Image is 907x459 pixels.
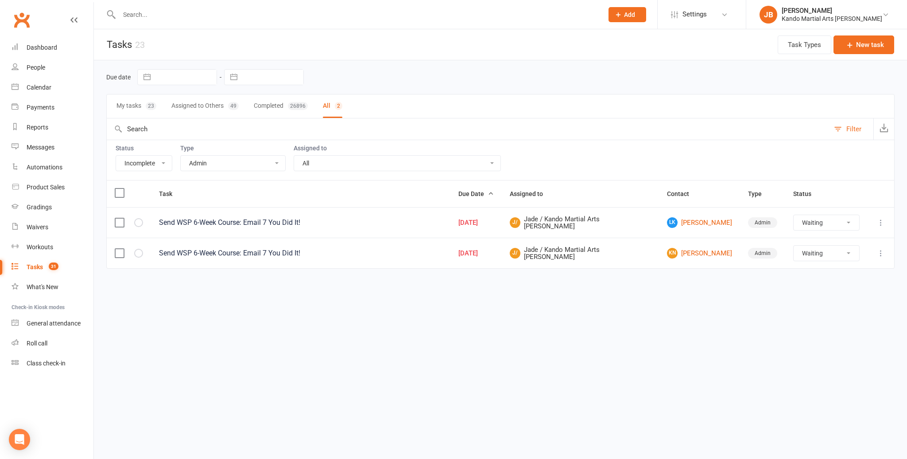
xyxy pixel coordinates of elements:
div: Tasks [27,263,43,271]
span: 31 [49,263,58,270]
div: Open Intercom Messenger [9,429,30,450]
div: JB [760,6,777,24]
div: Kando Martial Arts [PERSON_NAME] [782,15,882,23]
a: Payments [12,98,93,118]
a: LK[PERSON_NAME] [667,217,732,228]
span: J/ [510,248,520,259]
a: General attendance kiosk mode [12,314,93,333]
span: J/ [510,217,520,228]
div: 23 [146,102,156,110]
span: Status [793,190,821,197]
div: 2 [335,102,342,110]
button: New task [833,35,894,54]
button: Status [793,188,821,199]
a: Gradings [12,197,93,217]
div: Reports [27,124,48,131]
a: Dashboard [12,38,93,58]
a: Class kiosk mode [12,353,93,373]
a: Product Sales [12,177,93,197]
div: 49 [228,102,239,110]
div: [DATE] [458,250,494,257]
div: Automations [27,164,62,171]
div: Send WSP 6-Week Course: Email 7 You Did It! [159,218,442,227]
button: Task Types [778,35,831,54]
a: What's New [12,277,93,297]
a: KN[PERSON_NAME] [667,248,732,259]
div: [PERSON_NAME] [782,7,882,15]
button: My tasks23 [116,94,156,118]
a: Workouts [12,237,93,257]
div: What's New [27,283,58,290]
div: Waivers [27,224,48,231]
div: Send WSP 6-Week Course: Email 7 You Did It! [159,249,442,258]
h1: Tasks [94,29,145,60]
button: All2 [323,94,342,118]
span: LK [667,217,678,228]
label: Status [116,145,172,152]
a: People [12,58,93,78]
div: Workouts [27,243,53,251]
label: Due date [106,74,131,81]
div: [DATE] [458,219,494,227]
span: Contact [667,190,699,197]
a: Messages [12,137,93,157]
label: Assigned to [294,145,501,152]
span: Task [159,190,182,197]
div: Class check-in [27,360,66,367]
div: Payments [27,104,54,111]
span: Add [624,11,635,18]
button: Assigned to [510,188,553,199]
label: Type [180,145,286,152]
div: 26896 [288,102,308,110]
div: Calendar [27,84,51,91]
button: Contact [667,188,699,199]
div: Roll call [27,340,47,347]
a: Roll call [12,333,93,353]
div: Admin [748,248,777,259]
button: Type [748,188,771,199]
button: Completed26896 [254,94,308,118]
span: Type [748,190,771,197]
div: Admin [748,217,777,228]
a: Calendar [12,78,93,98]
span: Due Date [458,190,494,197]
span: KN [667,248,678,259]
div: People [27,64,45,71]
a: Reports [12,118,93,137]
a: Tasks 31 [12,257,93,277]
input: Search [107,118,829,140]
div: General attendance [27,320,81,327]
button: Add [609,7,646,22]
button: Task [159,188,182,199]
span: Assigned to [510,190,553,197]
button: Filter [829,118,873,140]
div: Filter [846,124,861,134]
div: Product Sales [27,184,65,191]
div: 23 [135,39,145,50]
input: Search... [116,8,597,21]
div: Dashboard [27,44,57,51]
button: Assigned to Others49 [171,94,239,118]
a: Clubworx [11,9,33,31]
span: Settings [682,4,707,24]
span: Jade / Kando Martial Arts [PERSON_NAME] [510,216,651,230]
div: Gradings [27,204,52,211]
a: Waivers [12,217,93,237]
div: Messages [27,144,54,151]
button: Due Date [458,188,494,199]
span: Jade / Kando Martial Arts [PERSON_NAME] [510,246,651,261]
a: Automations [12,157,93,177]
